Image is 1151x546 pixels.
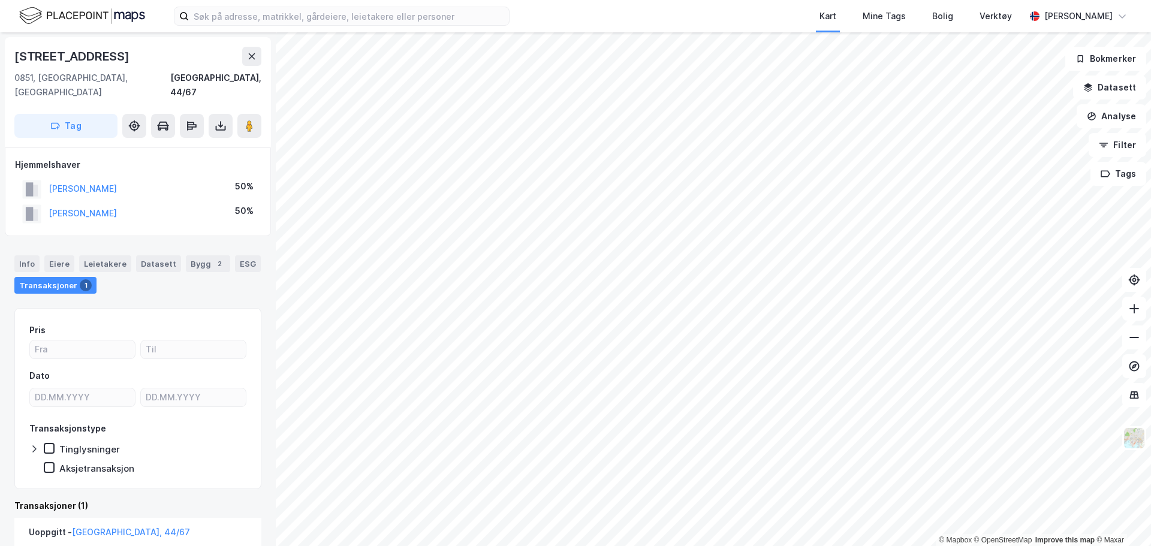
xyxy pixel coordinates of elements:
[1123,427,1146,450] img: Z
[14,71,170,99] div: 0851, [GEOGRAPHIC_DATA], [GEOGRAPHIC_DATA]
[14,255,40,272] div: Info
[1035,536,1095,544] a: Improve this map
[14,499,261,513] div: Transaksjoner (1)
[1073,76,1146,99] button: Datasett
[59,444,120,455] div: Tinglysninger
[974,536,1032,544] a: OpenStreetMap
[213,258,225,270] div: 2
[59,463,134,474] div: Aksjetransaksjon
[136,255,181,272] div: Datasett
[819,9,836,23] div: Kart
[30,388,135,406] input: DD.MM.YYYY
[80,279,92,291] div: 1
[29,421,106,436] div: Transaksjonstype
[1089,133,1146,157] button: Filter
[15,158,261,172] div: Hjemmelshaver
[141,340,246,358] input: Til
[29,525,190,544] div: Uoppgitt -
[44,255,74,272] div: Eiere
[79,255,131,272] div: Leietakere
[170,71,261,99] div: [GEOGRAPHIC_DATA], 44/67
[19,5,145,26] img: logo.f888ab2527a4732fd821a326f86c7f29.svg
[235,179,254,194] div: 50%
[939,536,972,544] a: Mapbox
[863,9,906,23] div: Mine Tags
[29,323,46,337] div: Pris
[14,47,132,66] div: [STREET_ADDRESS]
[1090,162,1146,186] button: Tags
[30,340,135,358] input: Fra
[932,9,953,23] div: Bolig
[1077,104,1146,128] button: Analyse
[72,527,190,537] a: [GEOGRAPHIC_DATA], 44/67
[1065,47,1146,71] button: Bokmerker
[29,369,50,383] div: Dato
[980,9,1012,23] div: Verktøy
[1091,488,1151,546] iframe: Chat Widget
[235,204,254,218] div: 50%
[141,388,246,406] input: DD.MM.YYYY
[1044,9,1113,23] div: [PERSON_NAME]
[235,255,261,272] div: ESG
[14,277,97,294] div: Transaksjoner
[14,114,117,138] button: Tag
[189,7,509,25] input: Søk på adresse, matrikkel, gårdeiere, leietakere eller personer
[186,255,230,272] div: Bygg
